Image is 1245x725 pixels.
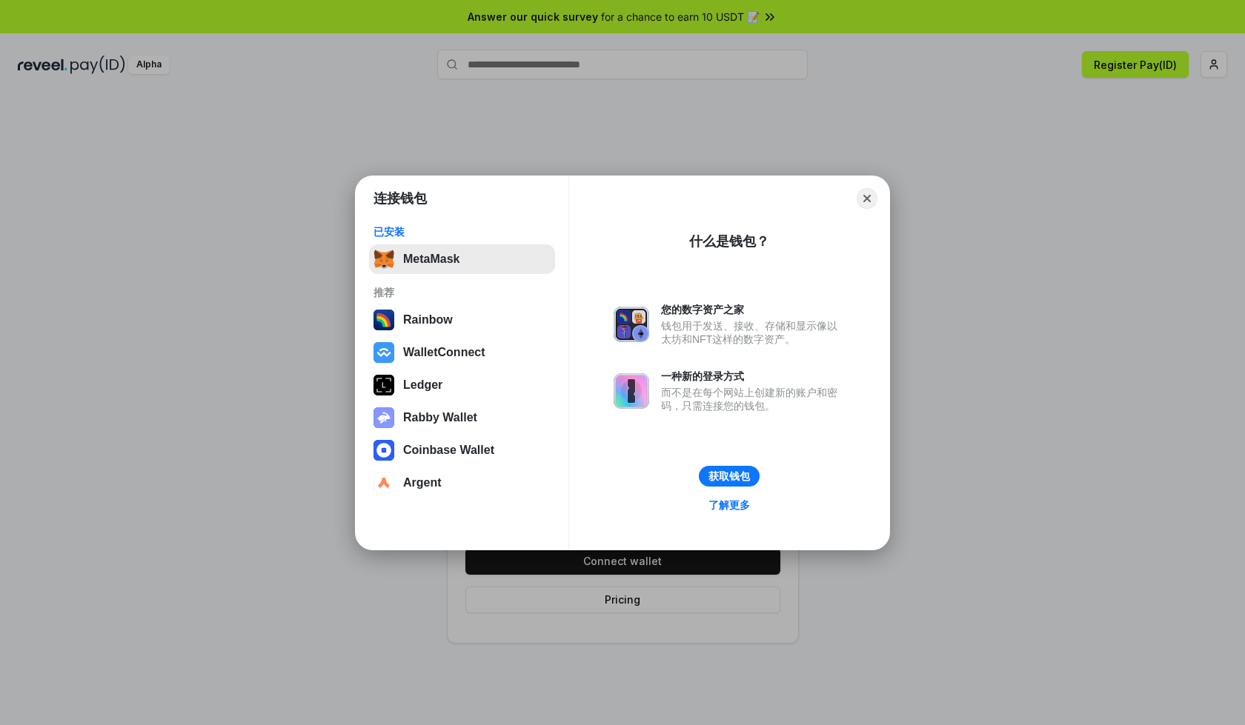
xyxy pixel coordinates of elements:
[689,233,769,250] div: 什么是钱包？
[403,476,442,490] div: Argent
[373,190,427,207] h1: 连接钱包
[708,470,750,483] div: 获取钱包
[369,435,555,465] button: Coinbase Wallet
[403,313,453,327] div: Rainbow
[403,253,459,266] div: MetaMask
[708,498,750,512] div: 了解更多
[661,319,845,346] div: 钱包用于发送、接收、存储和显示像以太坊和NFT这样的数字资产。
[373,225,551,238] div: 已安装
[614,307,649,342] img: svg+xml,%3Csvg%20xmlns%3D%22http%3A%2F%2Fwww.w3.org%2F2000%2Fsvg%22%20fill%3D%22none%22%20viewBox...
[373,472,394,493] img: svg+xml,%3Csvg%20width%3D%2228%22%20height%3D%2228%22%20viewBox%3D%220%200%2028%2028%22%20fill%3D...
[369,468,555,498] button: Argent
[614,373,649,409] img: svg+xml,%3Csvg%20xmlns%3D%22http%3A%2F%2Fwww.w3.org%2F2000%2Fsvg%22%20fill%3D%22none%22%20viewBox...
[373,342,394,363] img: svg+xml,%3Csvg%20width%3D%2228%22%20height%3D%2228%22%20viewBox%3D%220%200%2028%2028%22%20fill%3D...
[699,466,760,487] button: 获取钱包
[369,338,555,367] button: WalletConnect
[369,305,555,335] button: Rainbow
[369,403,555,432] button: Rabby Wallet
[661,370,845,383] div: 一种新的登录方式
[403,411,477,424] div: Rabby Wallet
[373,440,394,461] img: svg+xml,%3Csvg%20width%3D%2228%22%20height%3D%2228%22%20viewBox%3D%220%200%2028%2028%22%20fill%3D...
[661,386,845,412] div: 而不是在每个网站上创建新的账户和密码，只需连接您的钱包。
[700,495,759,515] a: 了解更多
[373,375,394,395] img: svg+xml,%3Csvg%20xmlns%3D%22http%3A%2F%2Fwww.w3.org%2F2000%2Fsvg%22%20width%3D%2228%22%20height%3...
[369,244,555,274] button: MetaMask
[403,378,442,392] div: Ledger
[373,407,394,428] img: svg+xml,%3Csvg%20xmlns%3D%22http%3A%2F%2Fwww.w3.org%2F2000%2Fsvg%22%20fill%3D%22none%22%20viewBox...
[403,444,494,457] div: Coinbase Wallet
[403,346,485,359] div: WalletConnect
[373,249,394,270] img: svg+xml,%3Csvg%20fill%3D%22none%22%20height%3D%2233%22%20viewBox%3D%220%200%2035%2033%22%20width%...
[373,286,551,299] div: 推荐
[857,188,877,209] button: Close
[373,310,394,330] img: svg+xml,%3Csvg%20width%3D%22120%22%20height%3D%22120%22%20viewBox%3D%220%200%20120%20120%22%20fil...
[369,370,555,400] button: Ledger
[661,303,845,316] div: 您的数字资产之家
